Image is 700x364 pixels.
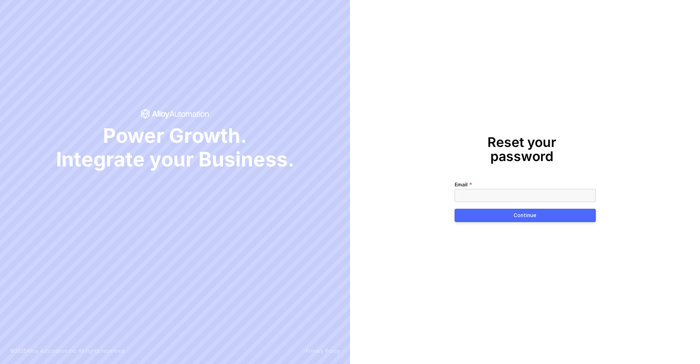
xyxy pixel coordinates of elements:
[306,348,340,354] a: Privacy Policy
[455,189,596,202] input: Email
[455,181,472,189] label: Email
[10,348,125,354] p: © 2025 Alloy Automation Inc. All rights reserved.
[455,209,596,222] button: Continue
[514,212,536,219] div: Continue
[455,135,590,163] h1: Reset your password
[141,109,209,119] span: icon-success
[56,124,294,171] span: Power Growth. Integrate your Business.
